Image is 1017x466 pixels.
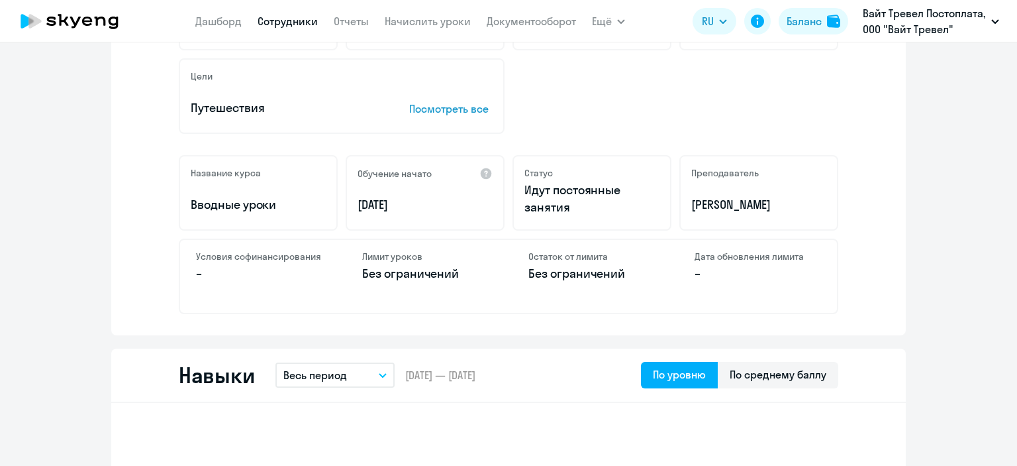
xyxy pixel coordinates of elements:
[592,8,625,34] button: Ещё
[730,367,826,382] div: По среднему баллу
[258,15,318,28] a: Сотрудники
[695,265,821,282] p: –
[693,8,736,34] button: RU
[691,196,826,213] p: [PERSON_NAME]
[362,251,489,262] h4: Лимит уроков
[191,196,326,213] p: Вводные уроки
[856,5,1006,37] button: Вайт Тревел Постоплата, ООО "Вайт Тревел"
[334,15,369,28] a: Отчеты
[487,15,576,28] a: Документооборот
[362,265,489,282] p: Без ограничений
[179,362,254,388] h2: Навыки
[524,167,553,179] h5: Статус
[691,167,759,179] h5: Преподаватель
[409,101,493,117] p: Посмотреть все
[863,5,986,37] p: Вайт Тревел Постоплата, ООО "Вайт Тревел"
[275,363,395,388] button: Весь период
[787,13,822,29] div: Баланс
[283,367,347,383] p: Весь период
[385,15,471,28] a: Начислить уроки
[524,182,659,216] p: Идут постоянные занятия
[528,251,655,262] h4: Остаток от лимита
[702,13,714,29] span: RU
[191,99,368,117] p: Путешествия
[191,70,213,82] h5: Цели
[195,15,242,28] a: Дашборд
[358,196,493,213] p: [DATE]
[191,167,261,179] h5: Название курса
[695,251,821,262] h4: Дата обновления лимита
[528,265,655,282] p: Без ограничений
[196,265,322,282] p: –
[592,13,612,29] span: Ещё
[196,251,322,262] h4: Условия софинансирования
[405,368,475,382] span: [DATE] — [DATE]
[779,8,848,34] button: Балансbalance
[827,15,840,28] img: balance
[653,367,706,382] div: По уровню
[358,168,432,180] h5: Обучение начато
